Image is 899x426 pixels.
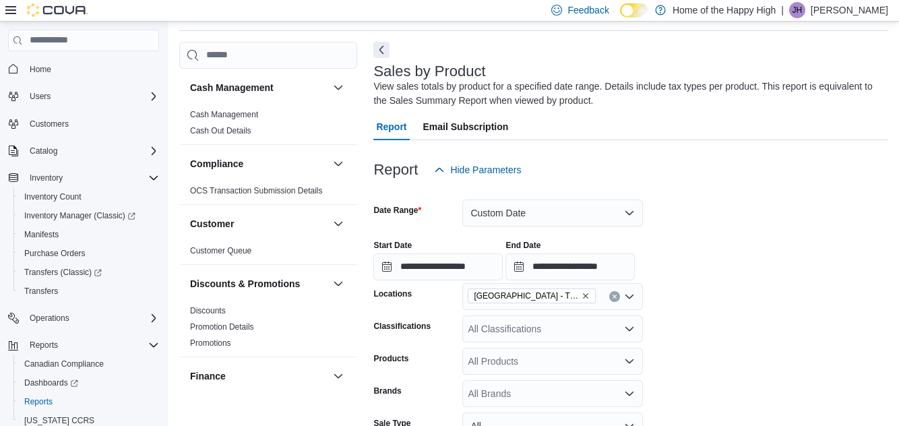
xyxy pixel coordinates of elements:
[19,394,58,410] a: Reports
[24,143,159,159] span: Catalog
[24,377,78,388] span: Dashboards
[624,324,635,334] button: Open list of options
[3,169,164,187] button: Inventory
[24,143,63,159] button: Catalog
[190,126,251,135] a: Cash Out Details
[19,245,91,262] a: Purchase Orders
[429,156,526,183] button: Hide Parameters
[19,264,107,280] a: Transfers (Classic)
[373,386,401,396] label: Brands
[24,229,59,240] span: Manifests
[190,186,323,195] a: OCS Transaction Submission Details
[19,375,84,391] a: Dashboards
[190,305,226,316] span: Discounts
[19,245,159,262] span: Purchase Orders
[24,88,56,104] button: Users
[567,3,609,17] span: Feedback
[19,226,159,243] span: Manifests
[13,373,164,392] a: Dashboards
[19,394,159,410] span: Reports
[179,243,357,264] div: Customer
[24,88,159,104] span: Users
[190,217,328,231] button: Customer
[462,200,643,226] button: Custom Date
[179,303,357,357] div: Discounts & Promotions
[793,2,803,18] span: JH
[330,276,346,292] button: Discounts & Promotions
[624,291,635,302] button: Open list of options
[13,244,164,263] button: Purchase Orders
[190,322,254,332] a: Promotion Details
[373,253,503,280] input: Press the down key to open a popover containing a calendar.
[190,369,328,383] button: Finance
[24,310,75,326] button: Operations
[190,369,226,383] h3: Finance
[624,388,635,399] button: Open list of options
[190,306,226,315] a: Discounts
[190,277,300,291] h3: Discounts & Promotions
[19,208,159,224] span: Inventory Manager (Classic)
[3,336,164,355] button: Reports
[19,283,63,299] a: Transfers
[373,288,412,299] label: Locations
[450,163,521,177] span: Hide Parameters
[27,3,88,17] img: Cova
[24,359,104,369] span: Canadian Compliance
[24,170,159,186] span: Inventory
[376,113,406,140] span: Report
[505,253,635,280] input: Press the down key to open a popover containing a calendar.
[13,392,164,411] button: Reports
[19,375,159,391] span: Dashboards
[373,321,431,332] label: Classifications
[811,2,888,18] p: [PERSON_NAME]
[179,183,357,204] div: Compliance
[13,206,164,225] a: Inventory Manager (Classic)
[423,113,509,140] span: Email Subscription
[19,356,159,372] span: Canadian Compliance
[190,110,258,119] a: Cash Management
[13,355,164,373] button: Canadian Compliance
[13,263,164,282] a: Transfers (Classic)
[582,292,590,300] button: Remove Winnipeg - The Shed District - Fire & Flower from selection in this group
[190,338,231,348] span: Promotions
[190,245,251,256] span: Customer Queue
[30,340,58,351] span: Reports
[781,2,784,18] p: |
[330,80,346,96] button: Cash Management
[24,61,57,78] a: Home
[190,157,243,171] h3: Compliance
[373,205,421,216] label: Date Range
[330,216,346,232] button: Customer
[190,157,328,171] button: Compliance
[24,248,86,259] span: Purchase Orders
[24,337,159,353] span: Reports
[13,187,164,206] button: Inventory Count
[190,217,234,231] h3: Customer
[19,264,159,280] span: Transfers (Classic)
[24,396,53,407] span: Reports
[30,119,69,129] span: Customers
[19,208,141,224] a: Inventory Manager (Classic)
[190,277,328,291] button: Discounts & Promotions
[190,185,323,196] span: OCS Transaction Submission Details
[30,91,51,102] span: Users
[373,240,412,251] label: Start Date
[24,337,63,353] button: Reports
[373,42,390,58] button: Next
[3,87,164,106] button: Users
[620,3,648,18] input: Dark Mode
[13,282,164,301] button: Transfers
[24,286,58,297] span: Transfers
[19,189,159,205] span: Inventory Count
[30,64,51,75] span: Home
[330,156,346,172] button: Compliance
[505,240,540,251] label: End Date
[330,368,346,384] button: Finance
[24,116,74,132] a: Customers
[179,106,357,144] div: Cash Management
[673,2,776,18] p: Home of the Happy High
[24,310,159,326] span: Operations
[19,356,109,372] a: Canadian Compliance
[19,226,64,243] a: Manifests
